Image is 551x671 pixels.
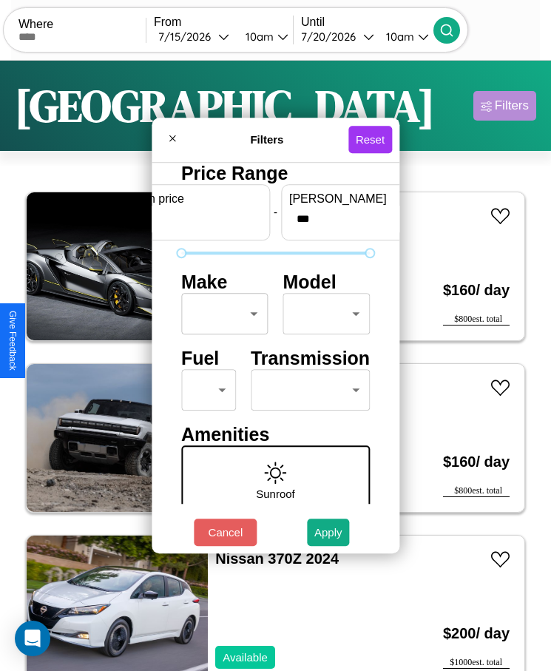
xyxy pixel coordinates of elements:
[251,348,370,369] h4: Transmission
[181,424,370,445] h4: Amenities
[443,314,510,326] div: $ 800 est. total
[379,30,418,44] div: 10am
[234,29,293,44] button: 10am
[158,30,218,44] div: 7 / 15 / 2026
[215,550,339,567] a: Nissan 370Z 2024
[307,519,350,546] button: Apply
[348,126,392,153] button: Reset
[283,272,371,293] h4: Model
[181,348,236,369] h4: Fuel
[443,485,510,497] div: $ 800 est. total
[136,192,262,206] label: min price
[154,29,234,44] button: 7/15/2026
[15,621,50,656] div: Open Intercom Messenger
[181,272,268,293] h4: Make
[18,18,146,31] label: Where
[301,16,433,29] label: Until
[443,439,510,485] h3: $ 160 / day
[443,610,510,657] h3: $ 200 / day
[495,98,529,113] div: Filters
[186,133,348,146] h4: Filters
[223,647,268,667] p: Available
[154,16,293,29] label: From
[238,30,277,44] div: 10am
[289,192,415,206] label: [PERSON_NAME]
[473,91,536,121] button: Filters
[181,163,370,184] h4: Price Range
[194,519,257,546] button: Cancel
[15,75,435,136] h1: [GEOGRAPHIC_DATA]
[274,202,277,222] p: -
[301,30,363,44] div: 7 / 20 / 2026
[443,267,510,314] h3: $ 160 / day
[443,657,510,669] div: $ 1000 est. total
[374,29,433,44] button: 10am
[256,484,295,504] p: Sunroof
[7,311,18,371] div: Give Feedback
